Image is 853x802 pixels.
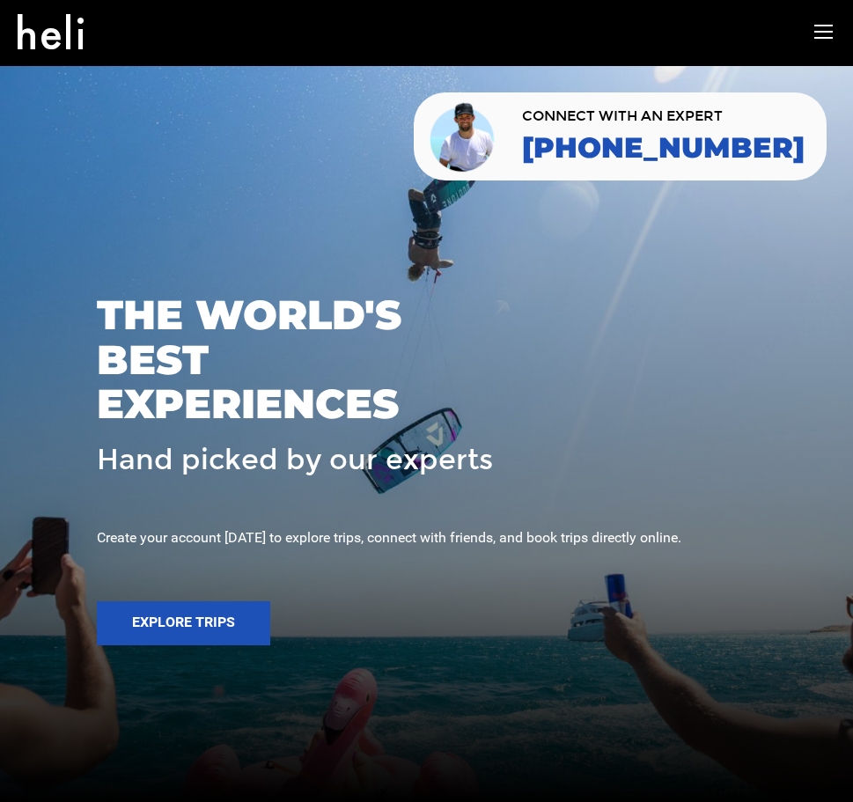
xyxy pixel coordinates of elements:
[522,109,805,123] span: CONNECT WITH AN EXPERT
[522,132,805,164] a: [PHONE_NUMBER]
[9,528,844,548] div: Create your account [DATE] to explore trips, connect with friends, and book trips directly online.
[97,445,493,475] span: Hand picked by our experts
[97,293,401,427] span: THE WORLD'S BEST EXPERIENCES
[97,601,270,645] button: Explore Trips
[427,99,500,173] img: contact our team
